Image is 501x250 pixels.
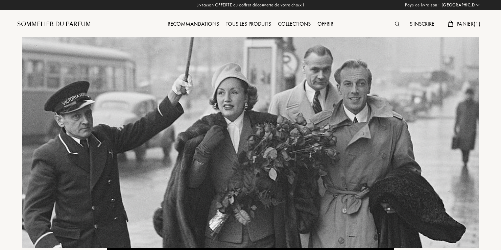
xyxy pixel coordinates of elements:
img: search_icn.svg [395,22,400,26]
a: S'inscrire [406,20,438,27]
span: Panier ( 1 ) [457,20,480,27]
img: cart.svg [448,21,453,27]
img: Jacques Fath Banner [22,37,479,248]
div: Collections [275,20,314,29]
a: Tous les produits [222,20,275,27]
div: Offrir [314,20,337,29]
div: Recommandations [164,20,222,29]
div: Tous les produits [222,20,275,29]
a: Recommandations [164,20,222,27]
a: Offrir [314,20,337,27]
div: S'inscrire [406,20,438,29]
a: Sommelier du Parfum [17,20,91,28]
a: Collections [275,20,314,27]
span: Pays de livraison : [405,2,440,8]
